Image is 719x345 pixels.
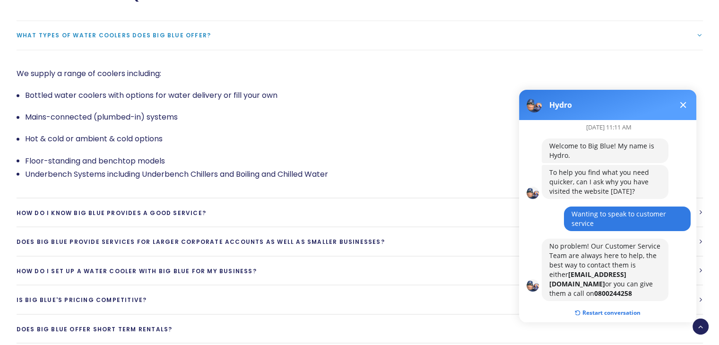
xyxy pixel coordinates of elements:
[17,256,703,285] a: How do I set up a water cooler with Big Blue for my business?
[17,31,211,39] span: What types of water coolers does Big Blue offer?
[17,285,703,314] a: Is Big Blue's Pricing competitive?
[25,167,703,181] li: Underbench Systems including Underbench Chillers and Boiling and Chilled Water
[17,208,206,216] span: How do I know Big Blue provides a good service?
[17,227,703,256] a: Does Big Blue provide services for larger corporate accounts as well as smaller businesses?
[17,314,703,343] a: Does Big Blue offer short term rentals?
[17,198,703,227] a: How do I know Big Blue provides a good service?
[17,267,257,275] span: How do I set up a water cooler with Big Blue for my business?
[25,154,703,167] p: Floor-standing and benchtop models
[17,67,703,80] p: We supply a range of coolers including:
[25,132,703,146] p: Hot & cold or ambient & cold options
[17,237,385,245] span: Does Big Blue provide services for larger corporate accounts as well as smaller businesses?
[25,111,703,124] p: Mains-connected (plumbed-in) systems
[17,295,147,303] span: Is Big Blue's Pricing competitive?
[17,21,703,50] a: What types of water coolers does Big Blue offer?
[25,89,703,102] p: Bottled water coolers with options for water delivery or fill your own
[17,325,173,333] span: Does Big Blue offer short term rentals?
[510,77,706,332] iframe: Chatbot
